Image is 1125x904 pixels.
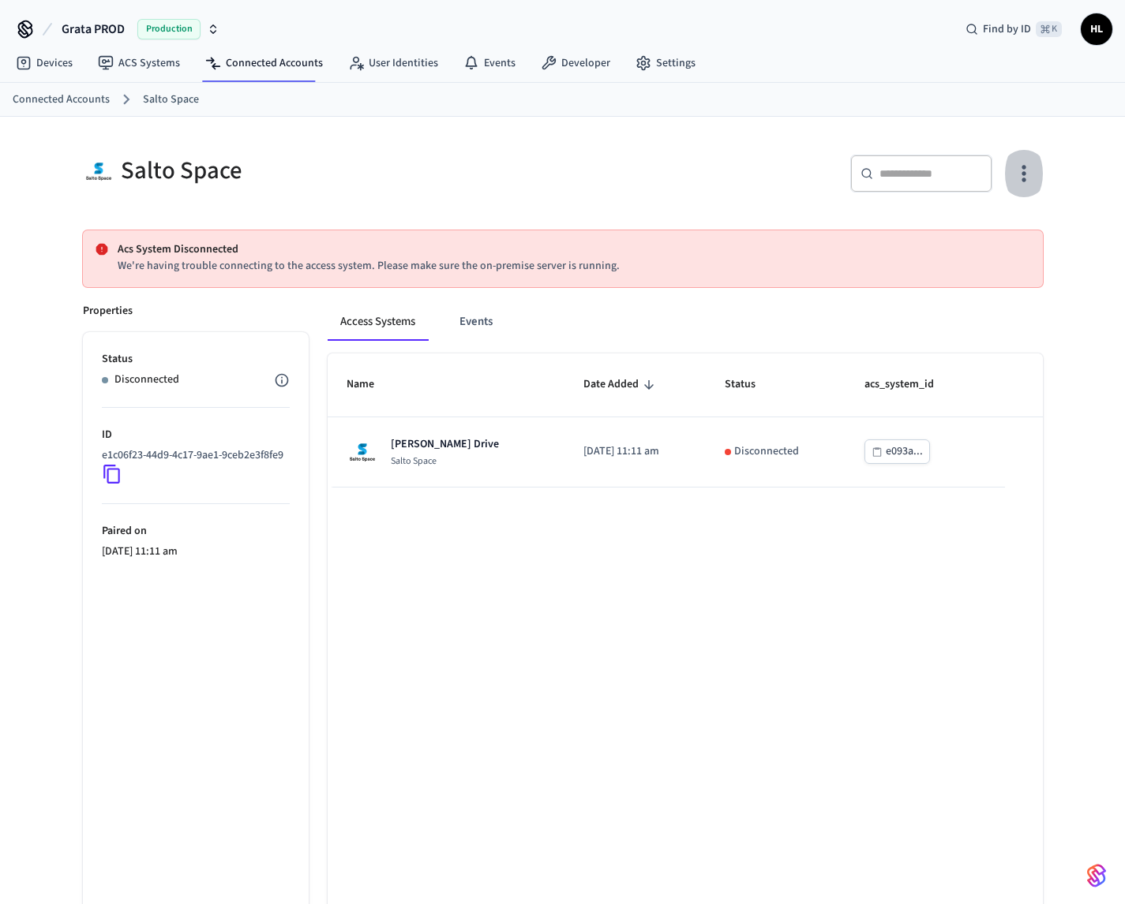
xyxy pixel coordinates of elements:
p: Disconnected [734,443,799,460]
div: e093a... [886,442,923,461]
a: Connected Accounts [193,49,336,77]
button: Access Systems [328,303,428,341]
p: [DATE] 11:11 am [583,443,687,460]
p: Paired on [102,523,290,540]
span: Status [725,372,776,397]
p: ID [102,427,290,443]
span: acs_system_id [864,372,954,397]
p: We're having trouble connecting to the access system. Please make sure the on-premise server is r... [118,258,1030,275]
img: Salto Space Logo [347,436,378,468]
span: Production [137,19,201,39]
span: Date Added [583,372,659,397]
p: Status [102,351,290,368]
a: ACS Systems [85,49,193,77]
p: [DATE] 11:11 am [102,544,290,560]
a: Events [451,49,528,77]
a: Developer [528,49,623,77]
p: Salto Space [391,455,499,468]
p: Acs System Disconnected [118,241,1030,258]
a: Settings [623,49,708,77]
a: Devices [3,49,85,77]
p: [PERSON_NAME] Drive [391,436,499,452]
img: SeamLogoGradient.69752ec5.svg [1087,863,1106,888]
button: HL [1081,13,1112,45]
div: connected account tabs [328,303,1043,341]
div: Salto Space [83,155,553,187]
a: Connected Accounts [13,92,110,108]
p: e1c06f23-44d9-4c17-9ae1-9ceb2e3f8fe9 [102,447,283,464]
span: Name [347,372,395,397]
img: Salto Space [83,155,114,187]
button: Events [447,303,505,341]
button: e093a... [864,439,930,464]
p: Properties [83,303,133,319]
span: Find by ID [983,21,1031,37]
span: HL [1082,15,1111,43]
p: Disconnected [114,372,179,388]
a: User Identities [336,49,451,77]
a: Salto Space [143,92,199,108]
span: Grata PROD [62,20,125,39]
table: sticky table [328,353,1043,487]
div: Find by ID⌘ K [953,15,1074,43]
span: ⌘ K [1036,21,1062,37]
